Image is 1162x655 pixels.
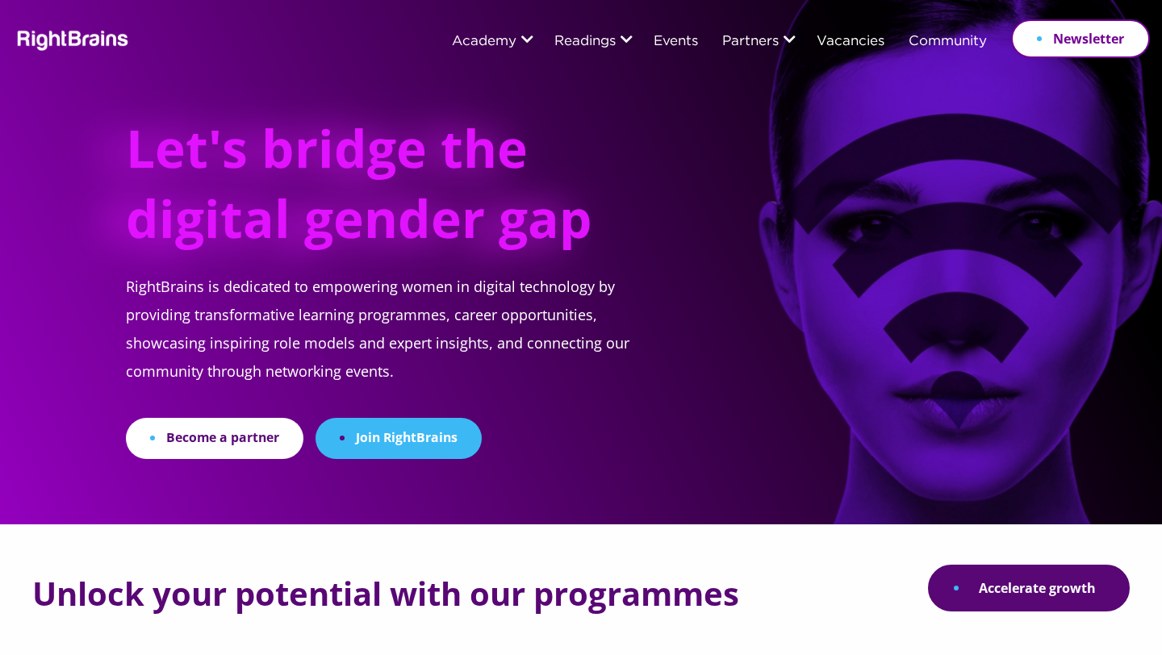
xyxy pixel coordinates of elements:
[452,35,516,49] a: Academy
[316,418,482,459] a: Join RightBrains
[817,35,884,49] a: Vacancies
[126,418,303,459] a: Become a partner
[654,35,698,49] a: Events
[554,35,616,49] a: Readings
[722,35,779,49] a: Partners
[126,113,609,273] h1: Let's bridge the digital gender gap
[32,576,739,611] h2: Unlock your potential with our programmes
[909,35,987,49] a: Community
[12,27,129,51] img: Rightbrains
[928,565,1130,611] a: Accelerate growth
[1011,19,1150,58] a: Newsletter
[126,273,668,418] p: RightBrains is dedicated to empowering women in digital technology by providing transformative le...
